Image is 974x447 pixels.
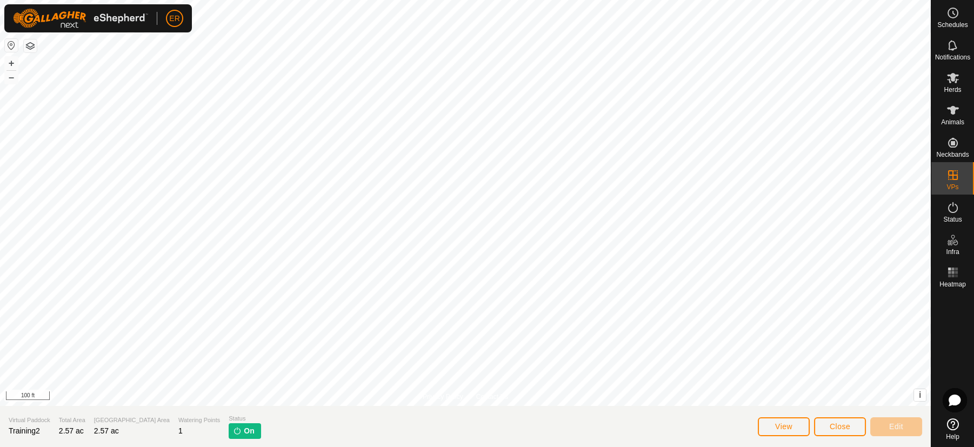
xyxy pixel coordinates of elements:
span: Herds [944,86,961,93]
button: Edit [870,417,922,436]
span: ER [169,13,179,24]
span: Neckbands [936,151,969,158]
span: View [775,422,792,431]
span: [GEOGRAPHIC_DATA] Area [94,416,170,425]
span: i [919,390,921,399]
a: Privacy Policy [423,392,463,402]
span: Status [229,414,261,423]
button: Close [814,417,866,436]
a: Help [931,414,974,444]
span: Virtual Paddock [9,416,50,425]
span: Notifications [935,54,970,61]
span: Infra [946,249,959,255]
span: Heatmap [939,281,966,288]
span: VPs [946,184,958,190]
img: turn-on [233,426,242,435]
button: Map Layers [24,39,37,52]
span: Close [830,422,850,431]
span: Status [943,216,962,223]
a: Contact Us [476,392,508,402]
button: View [758,417,810,436]
span: Watering Points [178,416,220,425]
span: Schedules [937,22,968,28]
span: Training2 [9,426,40,435]
span: Animals [941,119,964,125]
span: Edit [889,422,903,431]
span: 1 [178,426,183,435]
span: 2.57 ac [59,426,84,435]
span: 2.57 ac [94,426,119,435]
button: i [914,389,926,401]
button: – [5,71,18,84]
img: Gallagher Logo [13,9,148,28]
span: Help [946,433,959,440]
button: + [5,57,18,70]
span: Total Area [59,416,85,425]
span: On [244,425,254,437]
button: Reset Map [5,39,18,52]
